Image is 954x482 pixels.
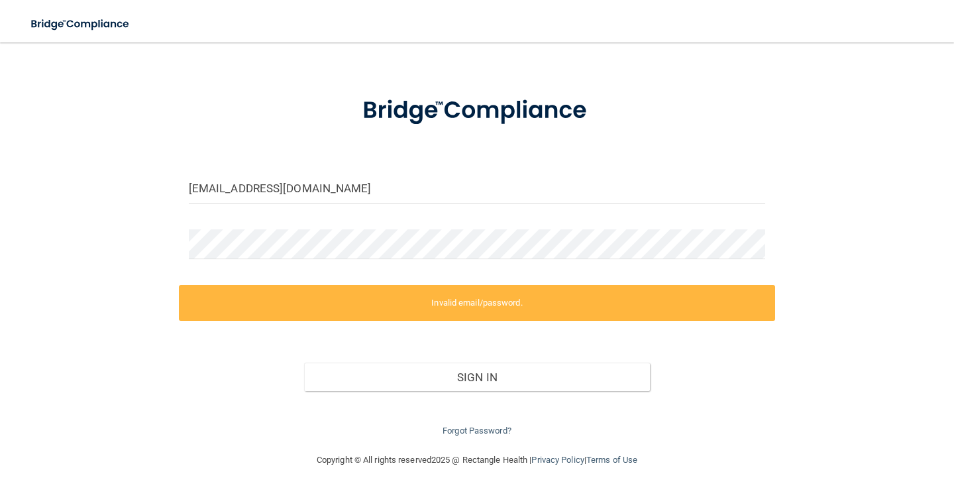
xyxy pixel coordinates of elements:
[20,11,142,38] img: bridge_compliance_login_screen.278c3ca4.svg
[179,285,775,321] label: Invalid email/password.
[443,426,511,436] a: Forgot Password?
[235,439,719,481] div: Copyright © All rights reserved 2025 @ Rectangle Health | |
[189,174,765,204] input: Email
[586,455,637,465] a: Terms of Use
[725,396,938,450] iframe: Drift Widget Chat Controller
[338,80,616,142] img: bridge_compliance_login_screen.278c3ca4.svg
[531,455,584,465] a: Privacy Policy
[304,363,650,392] button: Sign In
